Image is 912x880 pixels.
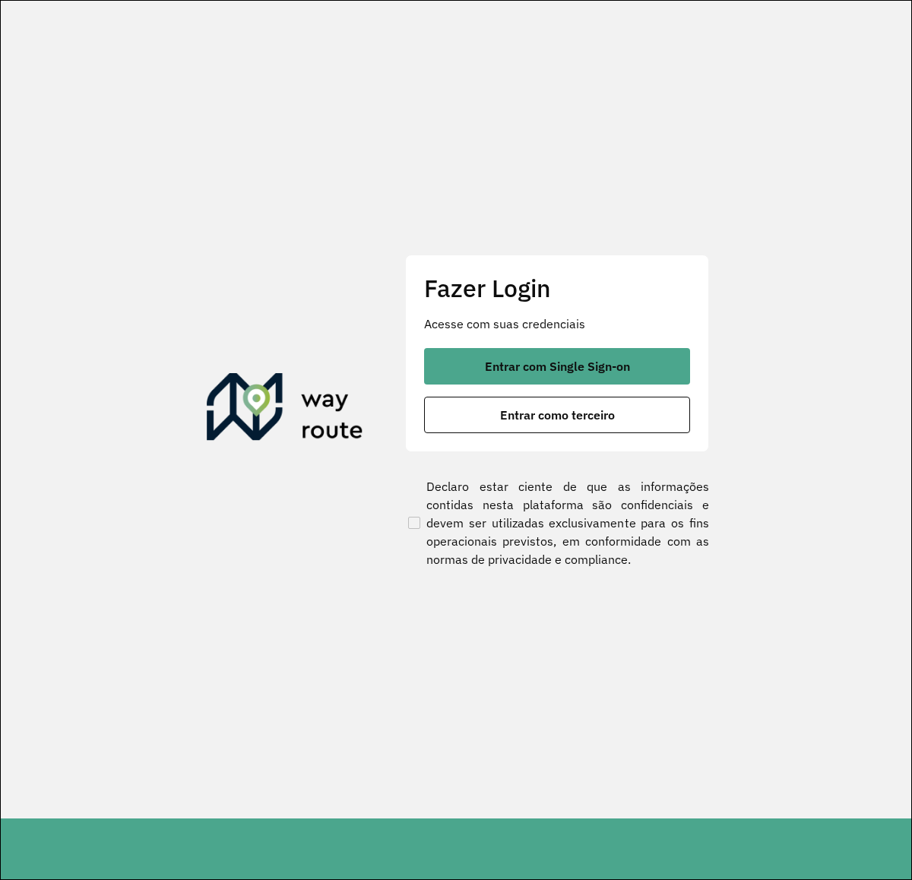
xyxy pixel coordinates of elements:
[405,477,709,568] label: Declaro estar ciente de que as informações contidas nesta plataforma são confidenciais e devem se...
[424,348,690,385] button: button
[500,409,615,421] span: Entrar como terceiro
[207,373,363,446] img: Roteirizador AmbevTech
[424,274,690,302] h2: Fazer Login
[485,360,630,372] span: Entrar com Single Sign-on
[424,315,690,333] p: Acesse com suas credenciais
[424,397,690,433] button: button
